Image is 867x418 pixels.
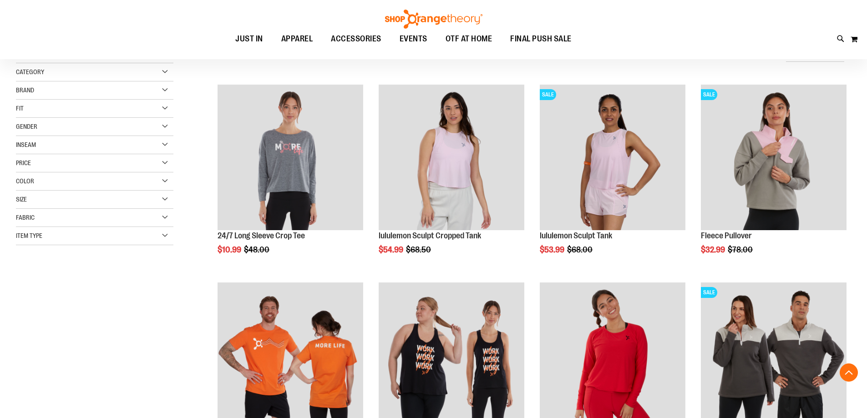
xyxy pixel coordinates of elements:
span: SALE [701,287,717,298]
img: lululemon Sculpt Cropped Tank [379,85,524,230]
a: Fleece Pullover [701,231,752,240]
span: SALE [540,89,556,100]
a: 24/7 Long Sleeve Crop Tee [218,231,305,240]
a: APPAREL [272,29,322,50]
img: Product image for 24/7 Long Sleeve Crop Tee [218,85,363,230]
a: lululemon Sculpt Cropped Tank [379,85,524,232]
a: Product image for 24/7 Long Sleeve Crop Tee [218,85,363,232]
span: OTF AT HOME [446,29,492,49]
span: APPAREL [281,29,313,49]
a: JUST IN [226,29,272,50]
div: product [535,80,690,277]
span: Brand [16,86,34,94]
span: $68.50 [406,245,432,254]
a: lululemon Sculpt Cropped Tank [379,231,481,240]
a: ACCESSORIES [322,29,390,50]
a: OTF AT HOME [436,29,502,50]
span: Item Type [16,232,42,239]
span: Inseam [16,141,36,148]
span: FINAL PUSH SALE [510,29,572,49]
span: Fabric [16,214,35,221]
span: Gender [16,123,37,130]
span: ACCESSORIES [331,29,381,49]
span: EVENTS [400,29,427,49]
span: $48.00 [244,245,271,254]
div: product [213,80,368,277]
span: Price [16,159,31,166]
span: $54.99 [379,245,405,254]
button: Back To Top [840,363,858,382]
span: $32.99 [701,245,726,254]
img: Product image for Fleece Pullover [701,85,847,230]
div: product [374,80,529,277]
span: $10.99 [218,245,243,254]
span: Fit [16,105,24,112]
span: $53.99 [540,245,566,254]
a: FINAL PUSH SALE [501,29,581,49]
span: Size [16,196,27,203]
div: product [696,80,851,277]
img: Main Image of 1538347 [540,85,685,230]
a: Product image for Fleece PulloverSALE [701,85,847,232]
span: JUST IN [235,29,263,49]
a: EVENTS [390,29,436,50]
a: Main Image of 1538347SALE [540,85,685,232]
span: SALE [701,89,717,100]
span: $78.00 [728,245,754,254]
span: Category [16,68,44,76]
span: $68.00 [567,245,594,254]
a: lululemon Sculpt Tank [540,231,612,240]
img: Shop Orangetheory [384,10,484,29]
span: Color [16,177,34,185]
